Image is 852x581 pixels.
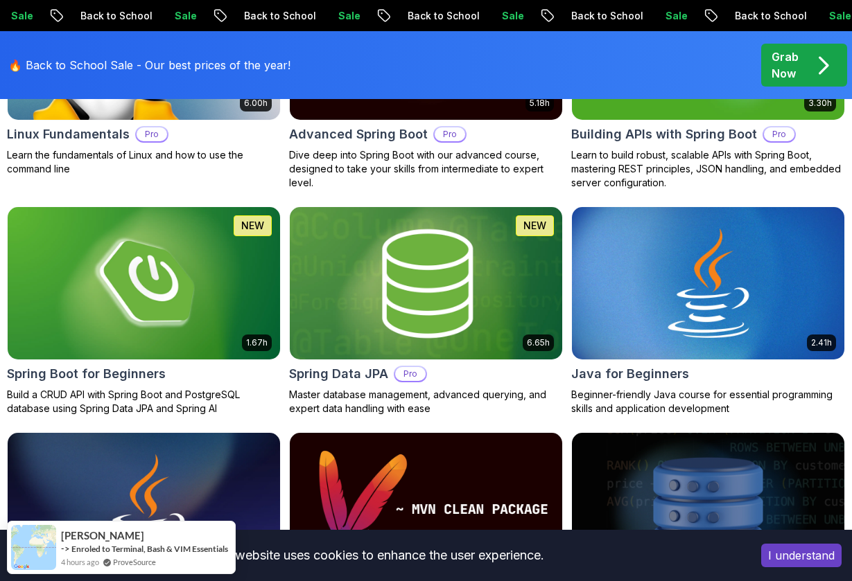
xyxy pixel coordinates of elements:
[206,9,300,23] p: Back to School
[464,9,508,23] p: Sale
[395,367,426,381] p: Pro
[761,544,842,567] button: Accept cookies
[7,148,281,176] p: Learn the fundamentals of Linux and how to use the command line
[8,207,280,359] img: Spring Boot for Beginners card
[283,204,569,364] img: Spring Data JPA card
[137,127,167,141] p: Pro
[7,388,281,415] p: Build a CRUD API with Spring Boot and PostgreSQL database using Spring Data JPA and Spring AI
[10,540,740,571] div: This website uses cookies to enhance the user experience.
[61,556,99,568] span: 4 hours ago
[11,525,56,570] img: provesource social proof notification image
[530,98,550,109] p: 5.18h
[772,48,799,82] p: Grab Now
[8,57,290,73] p: 🔥 Back to School Sale - Our best prices of the year!
[572,207,844,359] img: Java for Beginners card
[289,148,563,190] p: Dive deep into Spring Boot with our advanced course, designed to take your skills from intermedia...
[533,9,627,23] p: Back to School
[571,125,757,144] h2: Building APIs with Spring Boot
[289,125,428,144] h2: Advanced Spring Boot
[300,9,345,23] p: Sale
[697,9,791,23] p: Back to School
[71,543,228,555] a: Enroled to Terminal, Bash & VIM Essentials
[627,9,672,23] p: Sale
[246,337,268,348] p: 1.67h
[811,337,832,348] p: 2.41h
[289,388,563,415] p: Master database management, advanced querying, and expert data handling with ease
[571,148,845,190] p: Learn to build robust, scalable APIs with Spring Boot, mastering REST principles, JSON handling, ...
[241,219,264,233] p: NEW
[61,530,144,542] span: [PERSON_NAME]
[7,364,166,384] h2: Spring Boot for Beginners
[289,206,563,415] a: Spring Data JPA card6.65hNEWSpring Data JPAProMaster database management, advanced querying, and ...
[370,9,464,23] p: Back to School
[137,9,181,23] p: Sale
[7,125,130,144] h2: Linux Fundamentals
[791,9,835,23] p: Sale
[764,127,794,141] p: Pro
[7,206,281,415] a: Spring Boot for Beginners card1.67hNEWSpring Boot for BeginnersBuild a CRUD API with Spring Boot ...
[808,98,832,109] p: 3.30h
[571,364,689,384] h2: Java for Beginners
[42,9,137,23] p: Back to School
[289,364,388,384] h2: Spring Data JPA
[61,543,70,554] span: ->
[571,206,845,415] a: Java for Beginners card2.41hJava for BeginnersBeginner-friendly Java course for essential program...
[244,98,268,109] p: 6.00h
[523,219,546,233] p: NEW
[571,388,845,415] p: Beginner-friendly Java course for essential programming skills and application development
[527,337,550,348] p: 6.65h
[435,127,465,141] p: Pro
[113,556,156,568] a: ProveSource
